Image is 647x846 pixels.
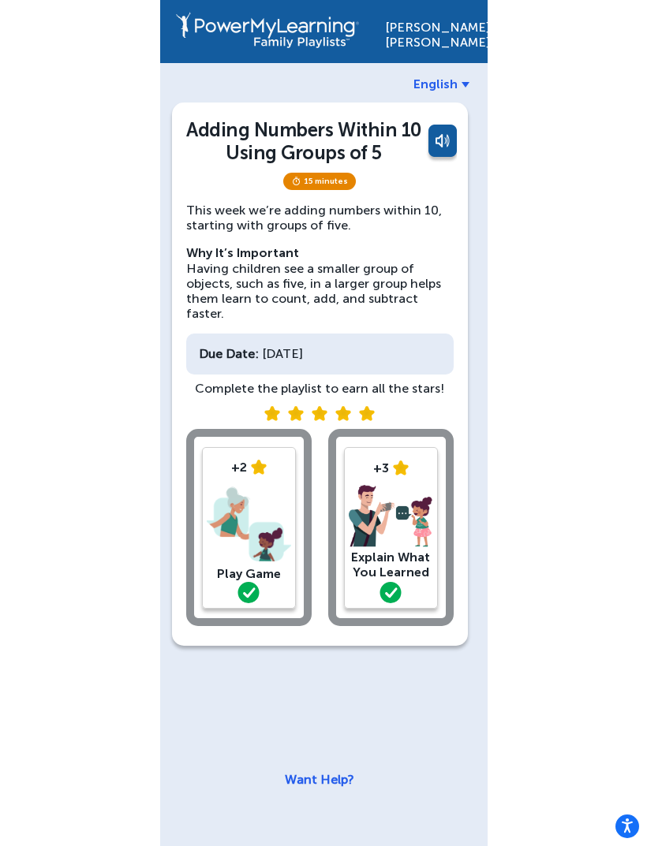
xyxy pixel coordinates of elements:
img: PowerMyLearning Connect [176,12,359,48]
div: Adding Numbers Within 10 Using Groups of 5 [186,118,422,164]
img: submit star [288,406,304,421]
p: This week we’re adding numbers within 10, starting with groups of five. [186,203,454,233]
div: Due Date: [199,346,259,361]
img: play-game.png [207,483,291,565]
img: submit star [312,406,327,421]
img: submit star [335,406,351,421]
img: star [251,460,267,475]
p: Having children see a smaller group of objects, such as five, in a larger group helps them learn ... [186,245,454,321]
div: Complete the playlist to earn all the stars! [186,381,454,396]
div: Explain What You Learned [349,550,433,580]
img: timer.svg [291,177,301,186]
img: explain.png [349,485,433,548]
strong: Why It’s Important [186,245,299,260]
div: +2 [207,460,291,475]
div: [DATE] [186,334,454,374]
a: English [413,76,469,91]
img: green-check.svg [380,582,402,603]
img: submit star [264,406,280,421]
a: Want Help? [285,772,354,787]
span: 15 minutes [283,173,356,190]
img: star [393,460,409,475]
div: +3 [349,460,433,475]
img: green-check.svg [237,582,260,603]
span: English [413,76,458,91]
img: submit star [359,406,375,421]
div: Play Game [207,566,291,581]
div: [PERSON_NAME] [PERSON_NAME] [385,12,472,50]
